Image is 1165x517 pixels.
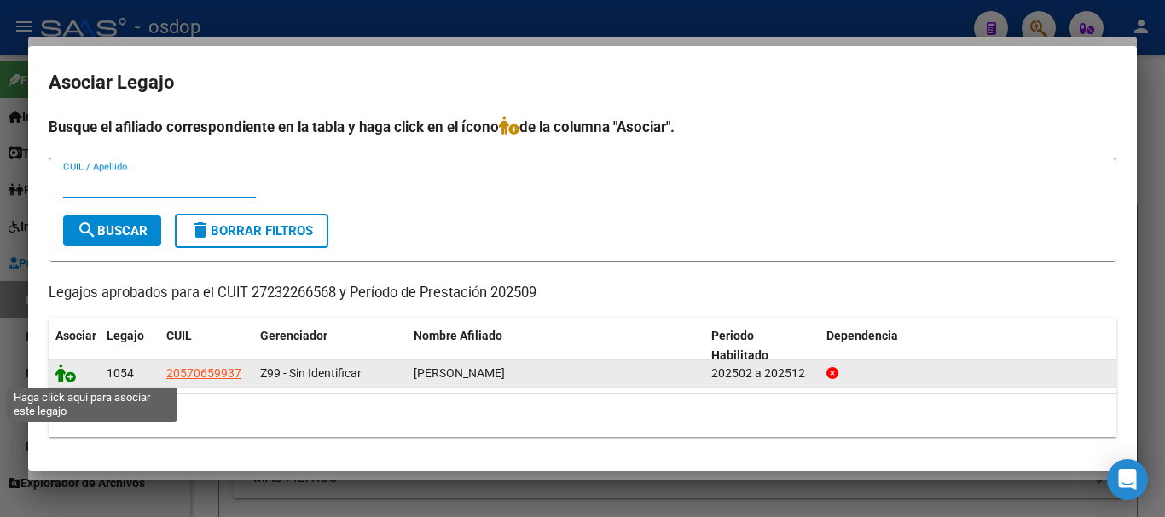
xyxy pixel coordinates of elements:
datatable-header-cell: Asociar [49,318,100,374]
mat-icon: search [77,220,97,240]
h2: Asociar Legajo [49,66,1116,99]
span: Periodo Habilitado [711,329,768,362]
datatable-header-cell: Dependencia [820,318,1117,374]
span: Dependencia [826,329,898,342]
p: Legajos aprobados para el CUIT 27232266568 y Período de Prestación 202509 [49,283,1116,304]
h4: Busque el afiliado correspondiente en la tabla y haga click en el ícono de la columna "Asociar". [49,116,1116,138]
span: Borrar Filtros [190,223,313,238]
datatable-header-cell: Periodo Habilitado [704,318,820,374]
datatable-header-cell: Legajo [100,318,159,374]
span: Z99 - Sin Identificar [260,366,362,380]
div: 202502 a 202512 [711,364,813,383]
span: Nombre Afiliado [414,329,502,342]
datatable-header-cell: Gerenciador [253,318,407,374]
button: Borrar Filtros [175,214,328,248]
span: FERNANDEZ IMANOL [414,366,505,380]
span: 1054 [107,366,134,380]
span: Asociar [55,329,96,342]
datatable-header-cell: CUIL [159,318,253,374]
span: 20570659937 [166,366,241,380]
span: Gerenciador [260,329,327,342]
div: 1 registros [49,394,1116,437]
mat-icon: delete [190,220,211,240]
span: Legajo [107,329,144,342]
button: Buscar [63,215,161,246]
span: CUIL [166,329,192,342]
datatable-header-cell: Nombre Afiliado [407,318,704,374]
span: Buscar [77,223,148,238]
div: Open Intercom Messenger [1107,459,1148,500]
